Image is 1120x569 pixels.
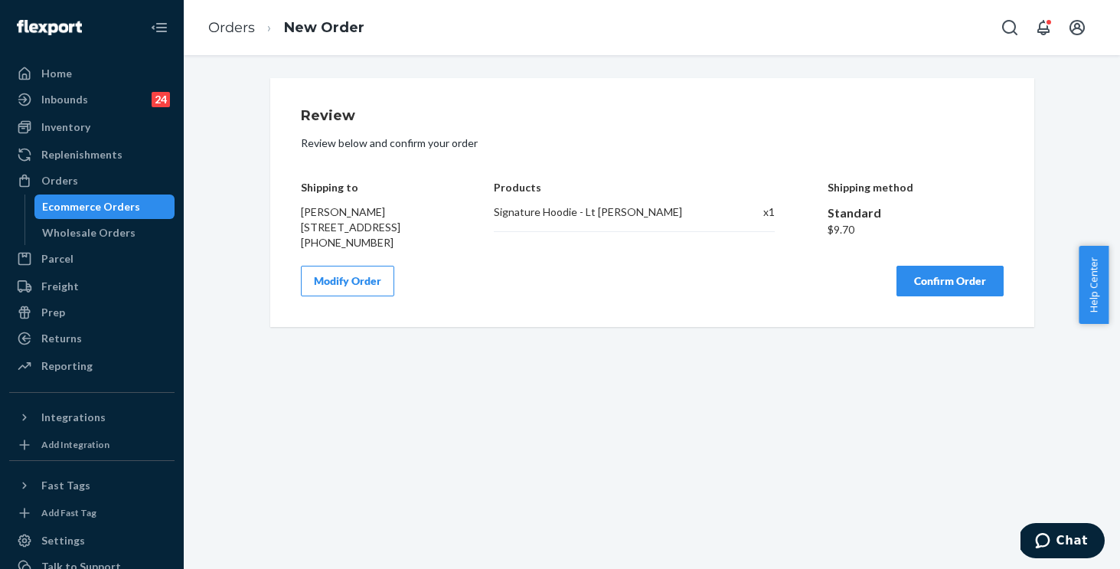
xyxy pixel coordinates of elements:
[41,251,73,267] div: Parcel
[828,222,1004,237] div: $9.70
[196,5,377,51] ol: breadcrumbs
[828,204,1004,222] div: Standard
[1062,12,1092,43] button: Open account menu
[17,20,82,35] img: Flexport logo
[9,436,175,454] a: Add Integration
[9,142,175,167] a: Replenishments
[301,181,442,193] h4: Shipping to
[9,504,175,522] a: Add Fast Tag
[9,247,175,271] a: Parcel
[41,92,88,107] div: Inbounds
[41,66,72,81] div: Home
[730,204,775,220] div: x 1
[494,181,775,193] h4: Products
[41,331,82,346] div: Returns
[208,19,255,36] a: Orders
[9,87,175,112] a: Inbounds24
[9,528,175,553] a: Settings
[42,199,140,214] div: Ecommerce Orders
[42,225,136,240] div: Wholesale Orders
[301,136,1004,151] p: Review below and confirm your order
[9,61,175,86] a: Home
[41,279,79,294] div: Freight
[896,266,1004,296] button: Confirm Order
[9,326,175,351] a: Returns
[41,533,85,548] div: Settings
[41,358,93,374] div: Reporting
[41,478,90,493] div: Fast Tags
[9,168,175,193] a: Orders
[284,19,364,36] a: New Order
[1079,246,1109,324] button: Help Center
[41,119,90,135] div: Inventory
[41,438,109,451] div: Add Integration
[301,205,400,234] span: [PERSON_NAME] [STREET_ADDRESS]
[9,405,175,430] button: Integrations
[41,173,78,188] div: Orders
[9,115,175,139] a: Inventory
[34,221,175,245] a: Wholesale Orders
[41,506,96,519] div: Add Fast Tag
[152,92,170,107] div: 24
[41,147,122,162] div: Replenishments
[1028,12,1059,43] button: Open notifications
[41,410,106,425] div: Integrations
[828,181,1004,193] h4: Shipping method
[41,305,65,320] div: Prep
[34,195,175,219] a: Ecommerce Orders
[494,204,715,220] div: Signature Hoodie - Lt [PERSON_NAME]
[1020,523,1105,561] iframe: Opens a widget where you can chat to one of our agents
[144,12,175,43] button: Close Navigation
[9,473,175,498] button: Fast Tags
[301,109,1004,124] h1: Review
[301,266,394,296] button: Modify Order
[301,235,442,250] div: [PHONE_NUMBER]
[994,12,1025,43] button: Open Search Box
[9,274,175,299] a: Freight
[9,354,175,378] a: Reporting
[9,300,175,325] a: Prep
